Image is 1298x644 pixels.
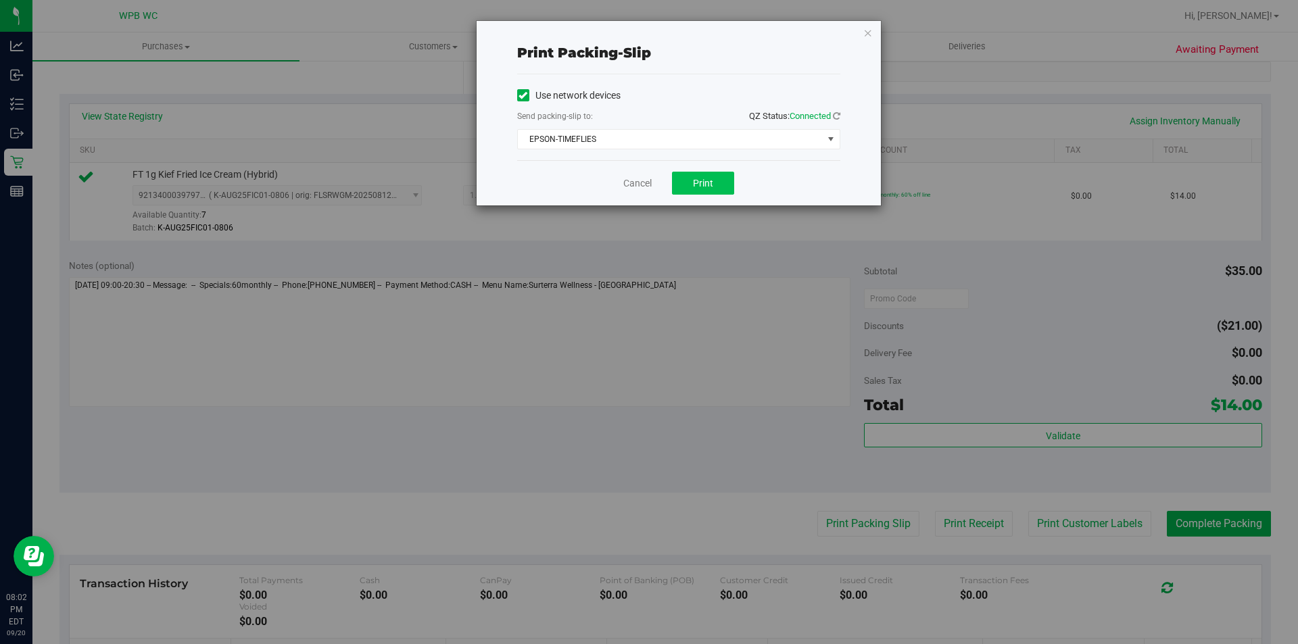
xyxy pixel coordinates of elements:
a: Cancel [623,176,652,191]
span: EPSON-TIMEFLIES [518,130,823,149]
span: Connected [790,111,831,121]
span: Print packing-slip [517,45,651,61]
span: select [822,130,839,149]
label: Send packing-slip to: [517,110,593,122]
iframe: Resource center [14,536,54,576]
span: QZ Status: [749,111,840,121]
label: Use network devices [517,89,621,103]
span: Print [693,178,713,189]
button: Print [672,172,734,195]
